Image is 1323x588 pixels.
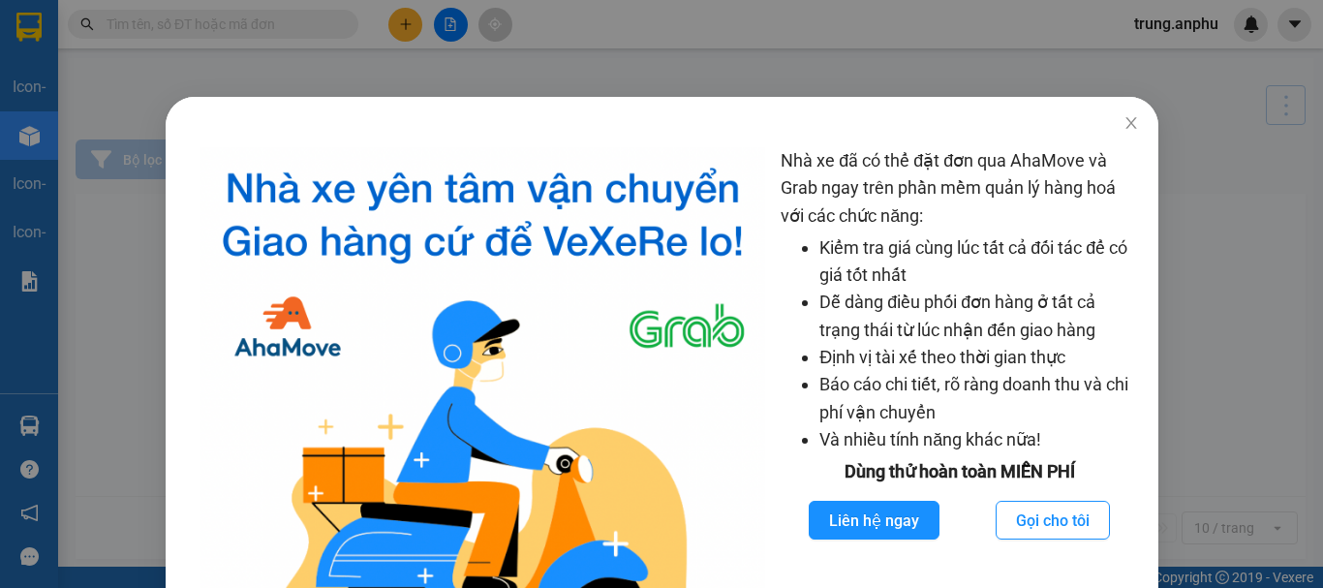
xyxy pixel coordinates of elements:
span: Liên hệ ngay [829,509,919,533]
span: Gọi cho tôi [1016,509,1090,533]
li: Kiểm tra giá cùng lúc tất cả đối tác để có giá tốt nhất [819,234,1138,290]
li: Định vị tài xế theo thời gian thực [819,344,1138,371]
div: Dùng thử hoàn toàn MIỄN PHÍ [781,458,1138,485]
button: Liên hệ ngay [809,501,939,540]
button: Gọi cho tôi [996,501,1110,540]
button: Close [1103,97,1157,151]
li: Báo cáo chi tiết, rõ ràng doanh thu và chi phí vận chuyển [819,371,1138,426]
li: Dễ dàng điều phối đơn hàng ở tất cả trạng thái từ lúc nhận đến giao hàng [819,289,1138,344]
li: Và nhiều tính năng khác nữa! [819,426,1138,453]
span: close [1123,115,1138,131]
